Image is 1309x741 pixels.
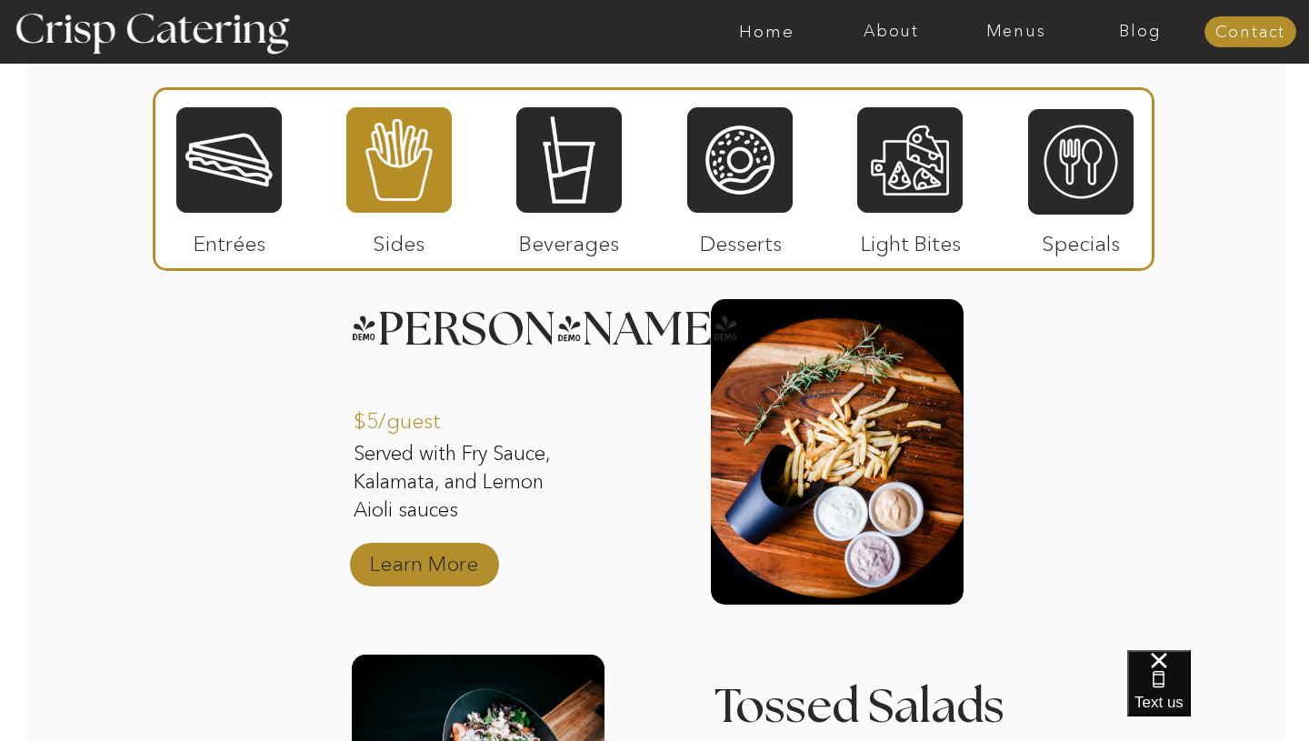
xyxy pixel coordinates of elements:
iframe: podium webchat widget bubble [1127,650,1309,741]
h3: [PERSON_NAME] [350,306,684,329]
a: Menus [954,23,1078,41]
a: Home [704,23,829,41]
p: Served with Fry Sauce, Kalamata, and Lemon Aioli sauces [354,440,587,527]
a: About [829,23,954,41]
p: Specials [1020,213,1141,265]
a: Learn More [364,533,485,586]
p: Sides [338,213,459,265]
p: Beverages [508,213,629,265]
p: Light Bites [850,213,971,265]
a: Contact [1204,24,1296,42]
p: Desserts [680,213,801,265]
p: Entrées [169,213,290,265]
h3: Tossed Salads [714,684,1025,728]
p: $5/guest [354,390,475,443]
a: Blog [1078,23,1203,41]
